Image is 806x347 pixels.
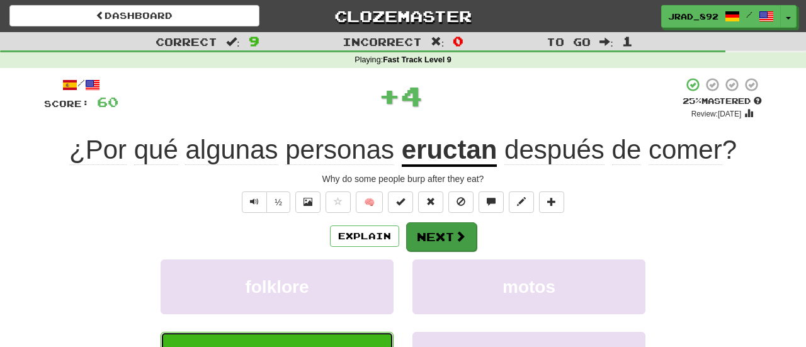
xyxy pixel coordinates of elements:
[356,191,383,213] button: 🧠
[330,225,399,247] button: Explain
[509,191,534,213] button: Edit sentence (alt+d)
[388,191,413,213] button: Set this sentence to 100% Mastered (alt+m)
[326,191,351,213] button: Favorite sentence (alt+f)
[412,259,645,314] button: motos
[278,5,528,27] a: Clozemaster
[134,135,178,165] span: qué
[44,77,118,93] div: /
[479,191,504,213] button: Discuss sentence (alt+u)
[691,110,742,118] small: Review: [DATE]
[69,135,127,165] span: ¿Por
[285,135,394,165] span: personas
[343,35,422,48] span: Incorrect
[266,191,290,213] button: ½
[504,135,604,165] span: después
[44,173,762,185] div: Why do some people burp after they eat?
[431,37,445,47] span: :
[295,191,321,213] button: Show image (alt+x)
[249,33,259,48] span: 9
[406,222,477,251] button: Next
[547,35,591,48] span: To go
[161,259,394,314] button: folklore
[242,191,267,213] button: Play sentence audio (ctl+space)
[378,77,400,115] span: +
[239,191,290,213] div: Text-to-speech controls
[453,33,463,48] span: 0
[599,37,613,47] span: :
[497,135,737,165] span: ?
[418,191,443,213] button: Reset to 0% Mastered (alt+r)
[649,135,722,165] span: comer
[185,135,278,165] span: algunas
[539,191,564,213] button: Add to collection (alt+a)
[683,96,762,107] div: Mastered
[383,55,451,64] strong: Fast Track Level 9
[668,11,718,22] span: jrad_892
[622,33,633,48] span: 1
[661,5,781,28] a: jrad_892 /
[9,5,259,26] a: Dashboard
[97,94,118,110] span: 60
[226,37,240,47] span: :
[502,277,555,297] span: motos
[400,80,423,111] span: 4
[245,277,309,297] span: folklore
[746,10,752,19] span: /
[612,135,642,165] span: de
[448,191,474,213] button: Ignore sentence (alt+i)
[402,135,497,167] u: eructan
[683,96,701,106] span: 25 %
[156,35,217,48] span: Correct
[44,98,89,109] span: Score:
